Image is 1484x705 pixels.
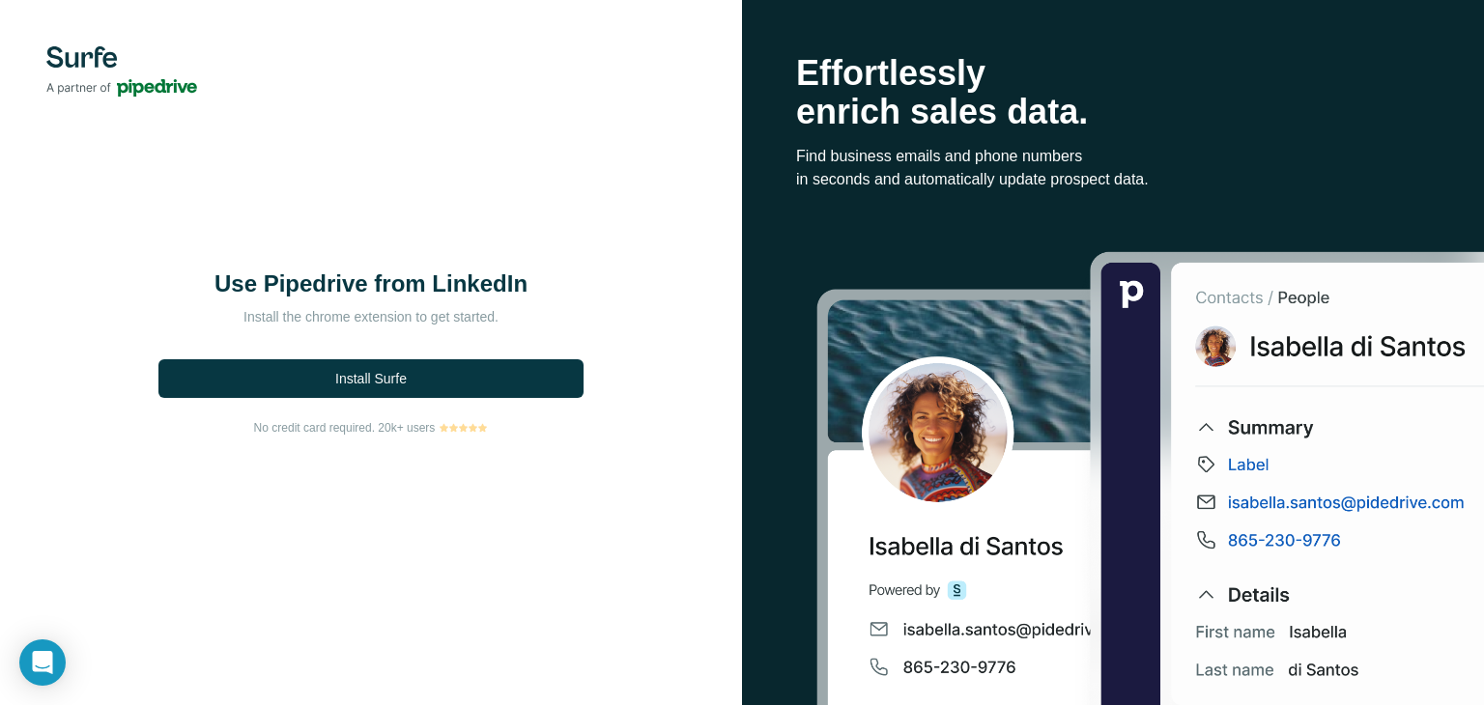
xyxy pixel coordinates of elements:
[796,168,1430,191] p: in seconds and automatically update prospect data.
[796,54,1430,93] p: Effortlessly
[796,145,1430,168] p: Find business emails and phone numbers
[178,307,564,326] p: Install the chrome extension to get started.
[46,46,197,97] img: Surfe's logo
[816,249,1484,705] img: Surfe Stock Photo - Selling good vibes
[254,419,436,437] span: No credit card required. 20k+ users
[158,359,584,398] button: Install Surfe
[335,369,407,388] span: Install Surfe
[796,93,1430,131] p: enrich sales data.
[19,639,66,686] div: Open Intercom Messenger
[526,46,696,73] img: Step 2
[178,268,564,299] h1: Use Pipedrive from LinkedIn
